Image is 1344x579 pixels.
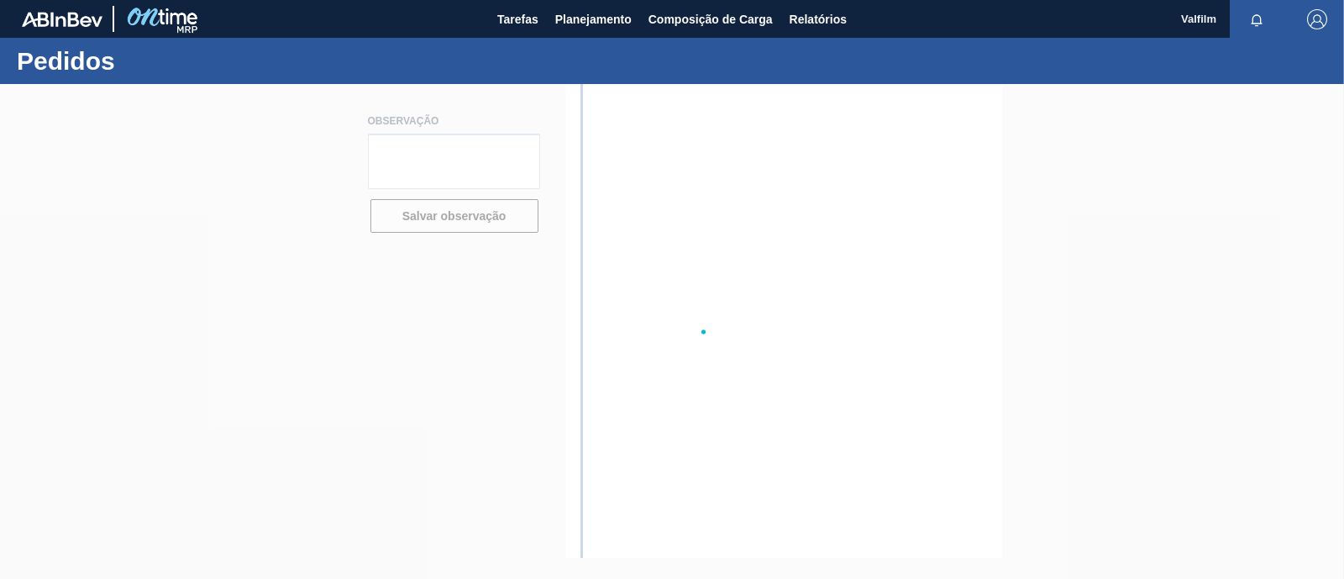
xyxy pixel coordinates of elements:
span: Relatórios [790,9,847,29]
span: Tarefas [497,9,538,29]
img: TNhmsLtSVTkK8tSr43FrP2fwEKptu5GPRR3wAAAABJRU5ErkJggg== [22,12,102,27]
button: Notificações [1230,8,1284,31]
span: Composição de Carga [648,9,773,29]
span: Planejamento [555,9,632,29]
img: Logout [1307,9,1327,29]
h1: Pedidos [17,51,315,71]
